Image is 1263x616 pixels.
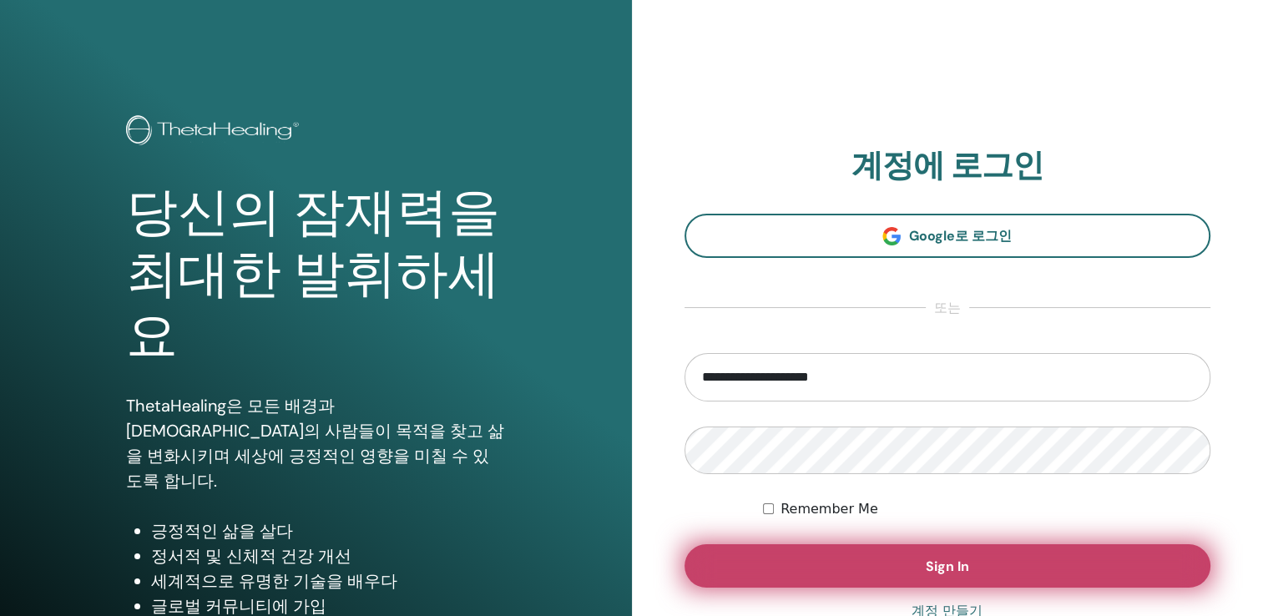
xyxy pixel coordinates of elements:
li: 세계적으로 유명한 기술을 배우다 [151,568,505,593]
li: 정서적 및 신체적 건강 개선 [151,543,505,568]
a: Google로 로그인 [685,214,1211,258]
h2: 계정에 로그인 [685,147,1211,185]
div: Keep me authenticated indefinitely or until I manually logout [763,499,1210,519]
li: 긍정적인 삶을 살다 [151,518,505,543]
span: Sign In [926,558,969,575]
p: ThetaHealing은 모든 배경과 [DEMOGRAPHIC_DATA]의 사람들이 목적을 찾고 삶을 변화시키며 세상에 긍정적인 영향을 미칠 수 있도록 합니다. [126,393,505,493]
h1: 당신의 잠재력을 최대한 발휘하세요 [126,182,505,368]
span: 또는 [926,298,969,318]
span: Google로 로그인 [909,227,1012,245]
label: Remember Me [781,499,878,519]
button: Sign In [685,544,1211,588]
